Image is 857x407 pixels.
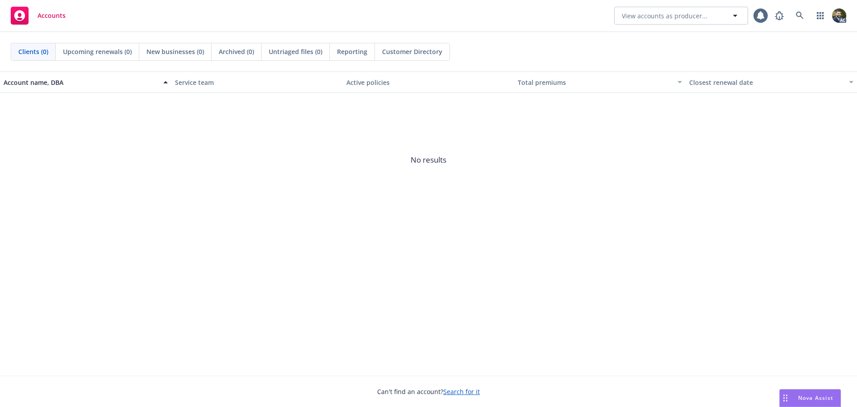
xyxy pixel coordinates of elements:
span: Upcoming renewals (0) [63,47,132,56]
span: Can't find an account? [377,387,480,396]
div: Total premiums [518,78,672,87]
button: Total premiums [514,71,686,93]
a: Switch app [811,7,829,25]
button: Service team [171,71,343,93]
a: Search [791,7,809,25]
span: Reporting [337,47,367,56]
div: Active policies [346,78,511,87]
div: Account name, DBA [4,78,158,87]
span: Customer Directory [382,47,442,56]
img: photo [832,8,846,23]
div: Service team [175,78,339,87]
span: Clients (0) [18,47,48,56]
span: New businesses (0) [146,47,204,56]
button: Active policies [343,71,514,93]
span: Nova Assist [798,394,833,402]
div: Closest renewal date [689,78,844,87]
button: Closest renewal date [686,71,857,93]
button: View accounts as producer... [614,7,748,25]
span: Accounts [37,12,66,19]
span: Archived (0) [219,47,254,56]
button: Nova Assist [779,389,841,407]
a: Search for it [443,387,480,396]
div: Drag to move [780,390,791,407]
a: Accounts [7,3,69,28]
span: View accounts as producer... [622,11,707,21]
span: Untriaged files (0) [269,47,322,56]
a: Report a Bug [770,7,788,25]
